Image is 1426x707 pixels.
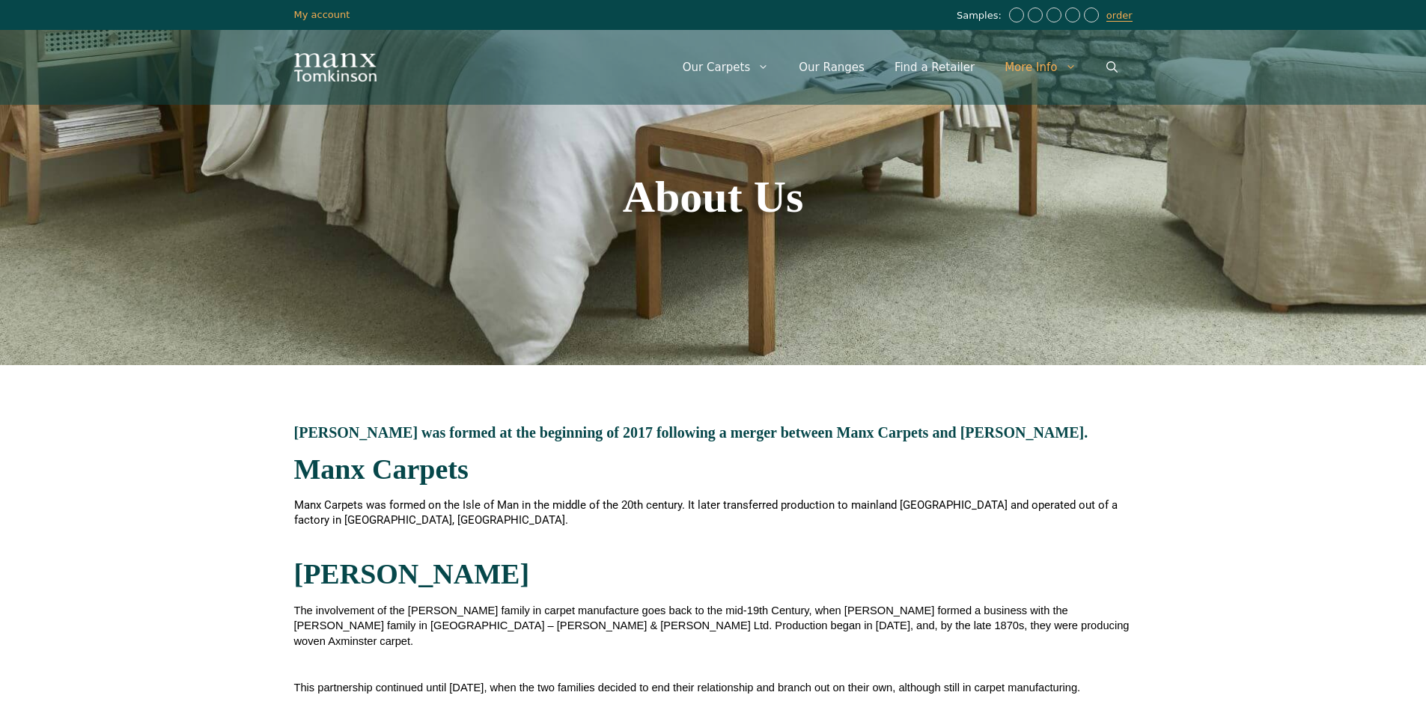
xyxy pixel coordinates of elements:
h3: [PERSON_NAME] was formed at the beginning of 2017 following a merger between Manx Carpets and [PE... [294,425,1133,440]
a: Our Ranges [784,45,880,90]
h1: About Us [7,174,1419,219]
nav: Primary [668,45,1133,90]
h2: [PERSON_NAME] [294,560,1133,588]
a: My account [294,9,350,20]
span: Samples: [957,10,1005,22]
h2: Manx Carpets [294,455,1133,483]
span: This partnership continued until [DATE], when the two families decided to end their relationship ... [294,682,1081,694]
a: Find a Retailer [880,45,990,90]
a: Our Carpets [668,45,784,90]
a: Open Search Bar [1091,45,1133,90]
img: Manx Tomkinson [294,53,377,82]
a: order [1106,10,1133,22]
a: More Info [990,45,1091,90]
span: The involvement of the [PERSON_NAME] family in carpet manufacture goes back to the mid-19th Centu... [294,605,1133,647]
span: Manx Carpets was formed on the Isle of Man in the middle of the 20th century. It later transferre... [294,498,1118,527]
